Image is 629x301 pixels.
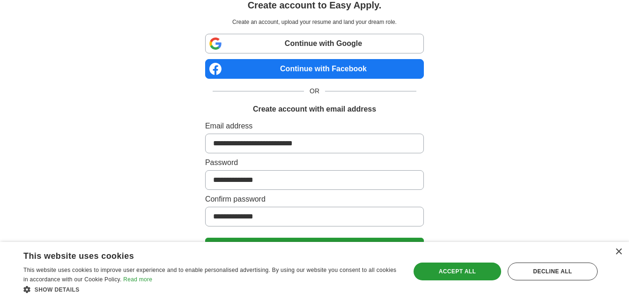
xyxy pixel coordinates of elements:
[35,286,80,293] span: Show details
[207,18,422,26] p: Create an account, upload your resume and land your dream role.
[615,248,622,256] div: Close
[205,59,424,79] a: Continue with Facebook
[23,285,399,294] div: Show details
[205,194,424,205] label: Confirm password
[304,86,325,96] span: OR
[23,267,396,283] span: This website uses cookies to improve user experience and to enable personalised advertising. By u...
[205,238,424,257] button: Create Account
[23,248,375,262] div: This website uses cookies
[253,104,376,115] h1: Create account with email address
[123,276,152,283] a: Read more, opens a new window
[508,263,598,280] div: Decline all
[205,120,424,132] label: Email address
[414,263,501,280] div: Accept all
[205,157,424,168] label: Password
[205,34,424,53] a: Continue with Google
